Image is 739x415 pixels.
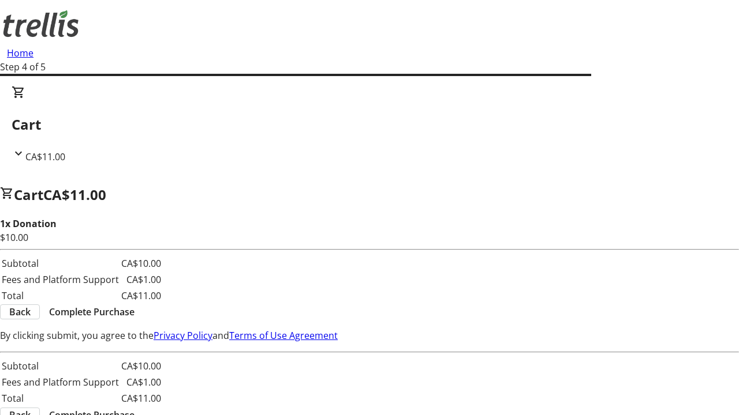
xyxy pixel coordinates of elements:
td: CA$10.00 [121,256,162,271]
td: CA$1.00 [121,375,162,390]
span: Cart [14,185,43,204]
td: Subtotal [1,359,120,373]
a: Privacy Policy [154,329,212,342]
span: CA$11.00 [25,150,65,163]
td: CA$10.00 [121,359,162,373]
button: Complete Purchase [40,305,144,319]
div: CartCA$11.00 [12,85,727,164]
td: Fees and Platform Support [1,375,120,390]
td: Total [1,288,120,303]
td: CA$11.00 [121,391,162,406]
span: Back [9,305,31,319]
td: Fees and Platform Support [1,272,120,287]
span: CA$11.00 [43,185,106,204]
span: Complete Purchase [49,305,135,319]
h2: Cart [12,114,727,135]
td: Subtotal [1,256,120,271]
td: CA$11.00 [121,288,162,303]
td: Total [1,391,120,406]
td: CA$1.00 [121,272,162,287]
a: Terms of Use Agreement [229,329,338,342]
